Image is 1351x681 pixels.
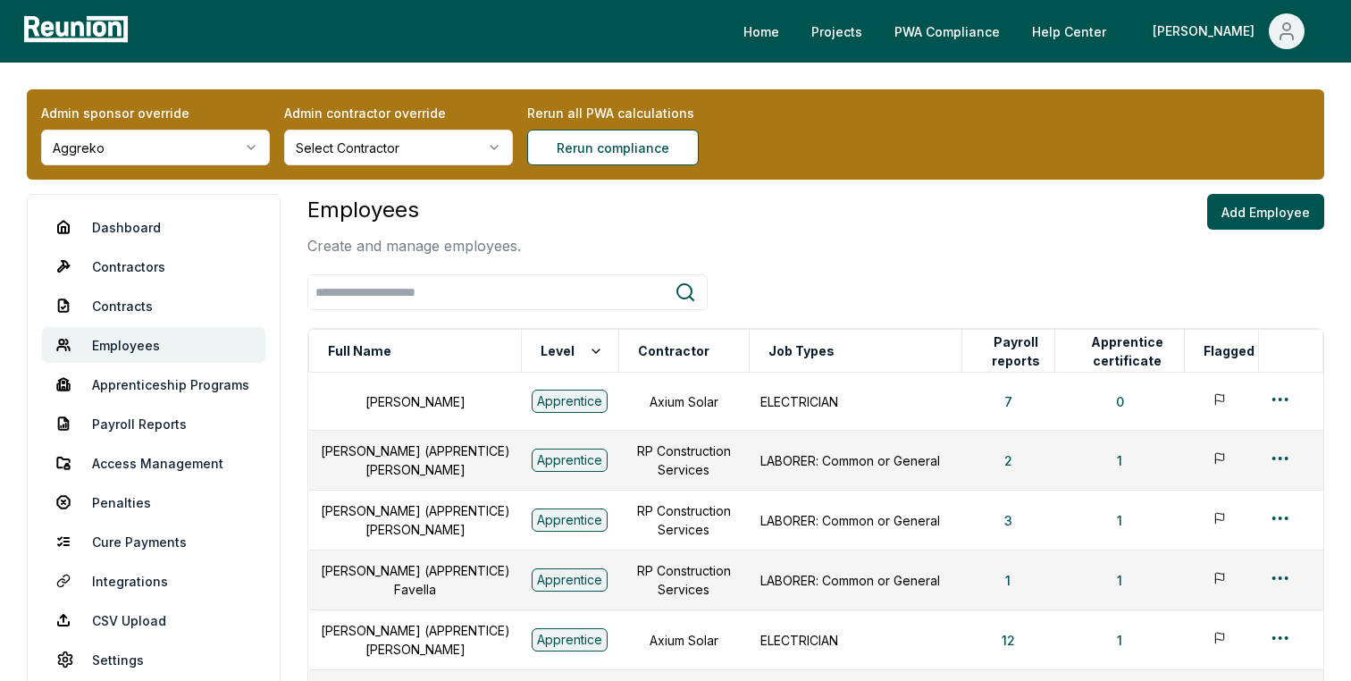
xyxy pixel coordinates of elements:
p: LABORER: Common or General [760,571,951,590]
div: Apprentice [532,568,608,592]
button: Job Types [765,333,838,369]
label: Admin contractor override [284,104,513,122]
p: LABORER: Common or General [760,511,951,530]
button: 1 [1103,442,1137,478]
a: Integrations [42,563,265,599]
div: Apprentice [532,449,608,472]
h3: Employees [307,194,521,226]
a: Penalties [42,484,265,520]
label: Admin sponsor override [41,104,270,122]
a: Settings [42,642,265,677]
a: Dashboard [42,209,265,245]
button: Contractor [634,333,713,369]
td: Axium Solar [618,610,749,670]
a: CSV Upload [42,602,265,638]
button: 1 [1103,622,1137,658]
p: ELECTRICIAN [760,392,951,411]
button: Full Name [324,333,395,369]
td: RP Construction Services [618,431,749,491]
button: 1 [991,562,1025,598]
div: Apprentice [532,628,608,652]
td: [PERSON_NAME] [309,373,521,431]
div: [PERSON_NAME] [1153,13,1262,49]
a: Contracts [42,288,265,324]
a: Contractors [42,248,265,284]
td: [PERSON_NAME] (APPRENTICE) [PERSON_NAME] [309,491,521,551]
button: Add Employee [1207,194,1324,230]
button: 3 [990,502,1027,538]
a: Apprenticeship Programs [42,366,265,402]
button: Level [537,333,607,369]
label: Rerun all PWA calculations [527,104,756,122]
td: Axium Solar [618,373,749,431]
button: [PERSON_NAME] [1138,13,1319,49]
p: ELECTRICIAN [760,631,951,650]
a: Help Center [1018,13,1120,49]
button: 0 [1102,383,1138,419]
a: Home [729,13,793,49]
button: Rerun compliance [527,130,699,165]
td: [PERSON_NAME] (APPRENTICE) [PERSON_NAME] [309,610,521,670]
a: Cure Payments [42,524,265,559]
button: Flagged [1200,333,1258,369]
p: LABORER: Common or General [760,451,951,470]
button: 12 [987,622,1029,658]
button: 1 [1103,502,1137,538]
div: Apprentice [532,390,608,413]
a: Payroll Reports [42,406,265,441]
p: Create and manage employees. [307,235,521,256]
div: Apprentice [532,509,608,532]
button: 1 [1103,562,1137,598]
td: [PERSON_NAME] (APPRENTICE) Favella [309,551,521,610]
nav: Main [729,13,1333,49]
button: 7 [990,383,1027,419]
a: PWA Compliance [880,13,1014,49]
button: 2 [990,442,1027,478]
a: Projects [797,13,877,49]
a: Access Management [42,445,265,481]
button: Payroll reports [978,333,1055,369]
button: Apprentice certificate [1070,333,1184,369]
td: RP Construction Services [618,491,749,551]
a: Employees [42,327,265,363]
td: RP Construction Services [618,551,749,610]
td: [PERSON_NAME] (APPRENTICE) [PERSON_NAME] [309,431,521,491]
